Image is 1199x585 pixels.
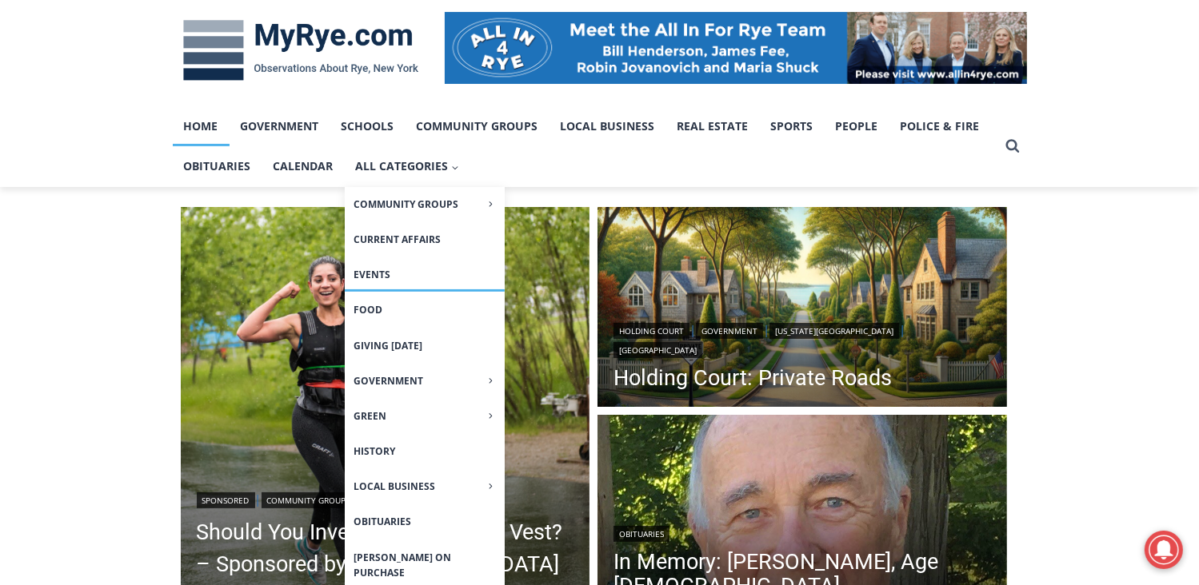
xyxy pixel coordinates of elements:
div: "the precise, almost orchestrated movements of cutting and assembling sushi and [PERSON_NAME] mak... [165,100,235,191]
a: Obituaries [173,146,262,186]
a: Community Groups [406,106,550,146]
a: Schools [330,106,406,146]
a: Government [230,106,330,146]
a: Police & Fire [889,106,991,146]
a: Sports [760,106,825,146]
img: MyRye.com [173,9,429,92]
a: Intern @ [DOMAIN_NAME] [385,155,775,199]
span: Open Tues. - Sun. [PHONE_NUMBER] [5,165,157,225]
a: Government [696,323,763,339]
a: Obituaries [345,504,505,539]
a: Current Affairs [345,222,505,257]
a: Home [173,106,230,146]
button: Child menu of Community Groups [345,187,505,221]
a: Sponsored [197,492,255,508]
button: Child menu of Green [345,399,505,433]
a: History [345,434,505,468]
nav: Primary Navigation [173,106,998,187]
button: Child menu of All Categories [345,146,471,186]
a: Holding Court: Private Roads [613,366,991,390]
button: Child menu of Local Business [345,469,505,503]
a: Should You Invest in a Weighted Vest? – Sponsored by [GEOGRAPHIC_DATA] [197,516,574,580]
div: "[PERSON_NAME] and I covered the [DATE] Parade, which was a really eye opening experience as I ha... [404,1,756,155]
a: Open Tues. - Sun. [PHONE_NUMBER] [1,161,161,199]
a: [GEOGRAPHIC_DATA] [613,342,702,358]
a: [US_STATE][GEOGRAPHIC_DATA] [769,323,899,339]
span: Intern @ [DOMAIN_NAME] [418,159,741,195]
button: View Search Form [998,132,1027,161]
img: All in for Rye [445,12,1027,84]
a: Real Estate [666,106,760,146]
a: Read More Holding Court: Private Roads [598,207,1007,412]
a: Calendar [262,146,345,186]
a: Food [345,292,505,327]
div: | | | [613,320,991,358]
button: Child menu of Government [345,364,505,398]
a: People [825,106,889,146]
a: Holding Court [613,323,689,339]
a: Local Business [550,106,666,146]
a: Events [345,257,505,292]
a: Community Groups [262,492,356,508]
a: Giving [DATE] [345,328,505,363]
div: | | [197,489,574,508]
img: DALLE 2025-09-08 Holding Court 2025-09-09 Private Roads [598,207,1007,412]
a: Obituaries [613,526,669,542]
